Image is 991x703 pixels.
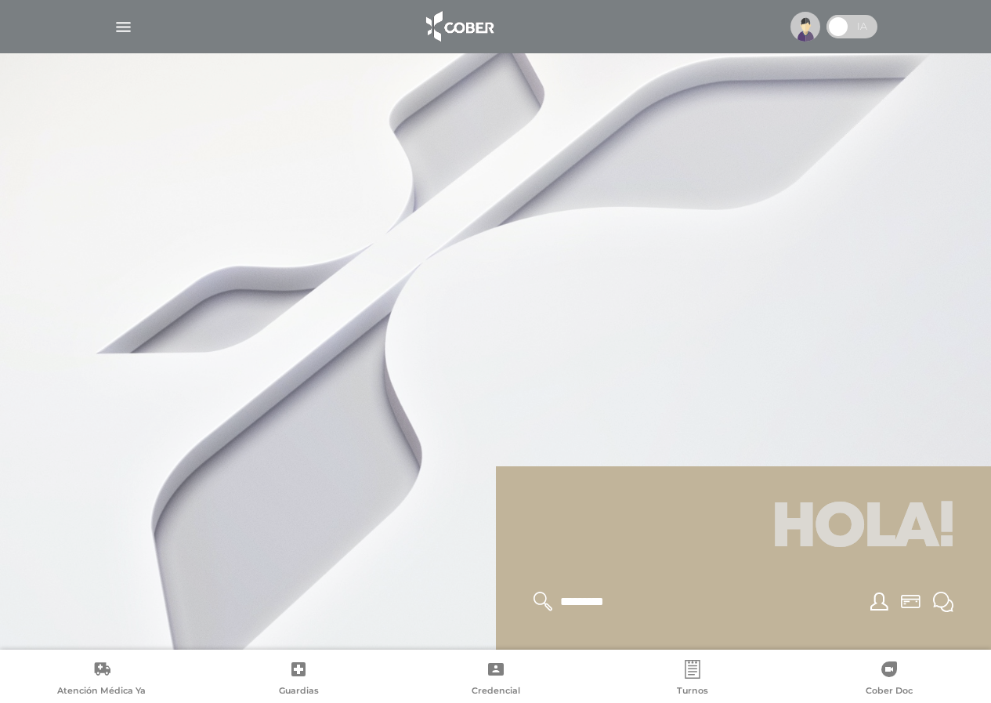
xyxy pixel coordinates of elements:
[57,685,146,699] span: Atención Médica Ya
[279,685,319,699] span: Guardias
[114,17,133,37] img: Cober_menu-lines-white.svg
[3,660,200,700] a: Atención Médica Ya
[790,12,820,42] img: profile-placeholder.svg
[866,685,913,699] span: Cober Doc
[418,8,500,45] img: logo_cober_home-white.png
[677,685,708,699] span: Turnos
[515,485,973,573] h1: Hola!
[791,660,988,700] a: Cober Doc
[594,660,790,700] a: Turnos
[200,660,396,700] a: Guardias
[397,660,594,700] a: Credencial
[472,685,520,699] span: Credencial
